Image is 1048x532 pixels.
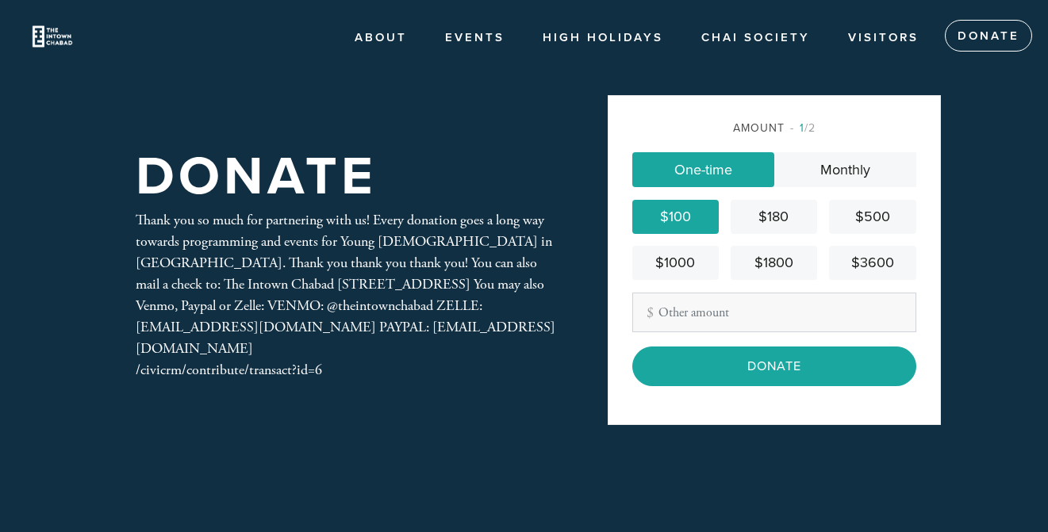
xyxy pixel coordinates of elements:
a: Monthly [774,152,916,187]
div: $180 [737,206,811,228]
span: /2 [790,121,816,135]
a: $3600 [829,246,916,280]
div: $100 [639,206,712,228]
div: Thank you so much for partnering with us! Every donation goes a long way towards programming and ... [136,209,556,381]
div: /civicrm/contribute/transact?id=6 [136,359,556,381]
a: $1800 [731,246,817,280]
a: Visitors [836,23,931,53]
h1: Donate [136,151,377,203]
a: $500 [829,200,916,234]
a: $180 [731,200,817,234]
a: Donate [945,20,1032,52]
span: 1 [800,121,804,135]
a: Events [433,23,516,53]
div: $500 [835,206,909,228]
img: Untitled%20design-7.png [24,8,81,65]
a: One-time [632,152,774,187]
a: $100 [632,200,719,234]
a: High Holidays [531,23,675,53]
a: About [343,23,419,53]
a: Chai society [689,23,822,53]
input: Donate [632,346,916,386]
div: $1000 [639,252,712,274]
div: $3600 [835,252,909,274]
a: $1000 [632,246,719,280]
div: Amount [632,120,916,136]
div: $1800 [737,252,811,274]
input: Other amount [632,293,916,332]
